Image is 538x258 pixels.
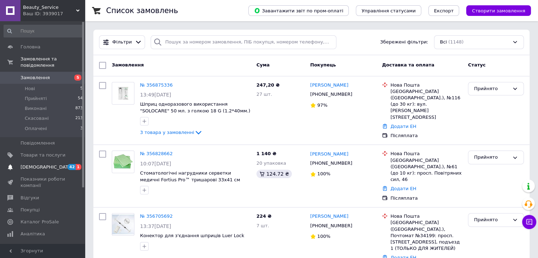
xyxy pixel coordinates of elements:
span: Покупці [21,207,40,213]
span: 20 упаковка [256,160,286,166]
span: 100% [317,234,330,239]
button: Експорт [428,5,459,16]
span: Прийняті [25,95,47,102]
span: Cума [256,62,270,68]
input: Пошук [4,25,83,37]
div: [PHONE_NUMBER] [309,159,354,168]
span: Товари та послуги [21,152,65,158]
span: Каталог ProSale [21,219,59,225]
span: Управління статусами [361,8,416,13]
span: 13:37[DATE] [140,223,171,229]
div: Ваш ID: 3939017 [23,11,85,17]
span: 42 [68,164,76,170]
a: Стоматологічні нагрудники серветки медичні Fortius Pro™ тришарові 33х41 см №50, Салатовий [140,170,240,189]
div: Прийнято [474,154,509,161]
span: Показники роботи компанії [21,176,65,189]
span: 1 [76,164,81,170]
span: 100% [317,171,330,176]
div: Післяплата [391,133,462,139]
div: 124.72 ₴ [256,170,292,178]
span: Статус [468,62,486,68]
button: Створити замовлення [466,5,531,16]
span: 213 [75,115,83,122]
a: № 356705692 [140,213,173,219]
a: Шприц одноразового використання "SOLOCARE" 50 мл. з голкою 18 G (1.2*40мм.) [140,101,250,113]
input: Пошук за номером замовлення, ПІБ покупця, номером телефону, Email, номером накладної [151,35,336,49]
span: 7 шт. [256,223,269,228]
span: 3 [80,125,83,132]
button: Завантажити звіт по пром-оплаті [248,5,349,16]
img: Фото товару [112,215,134,234]
div: Нова Пошта [391,151,462,157]
span: Експорт [434,8,454,13]
span: 13:49[DATE] [140,92,171,98]
span: 3 товара у замовленні [140,130,194,135]
span: Оплачені [25,125,47,132]
h1: Список замовлень [106,6,178,15]
span: Нові [25,86,35,92]
span: Головна [21,44,40,50]
div: [GEOGRAPHIC_DATA] ([GEOGRAPHIC_DATA].), Почтомат №34199: просп. [STREET_ADDRESS], подъезд 1 (ТОЛЬ... [391,219,462,252]
span: Фільтри [112,39,132,46]
span: 5 [80,86,83,92]
a: [PERSON_NAME] [310,213,348,220]
span: [DEMOGRAPHIC_DATA] [21,164,73,170]
div: [PHONE_NUMBER] [309,221,354,230]
span: Скасовані [25,115,49,122]
span: 5 [74,75,81,81]
img: Фото товару [112,151,134,173]
span: 224 ₴ [256,213,272,219]
span: Відгуки [21,195,39,201]
span: Інструменти веб-майстра та SEO [21,243,65,256]
div: [GEOGRAPHIC_DATA] ([GEOGRAPHIC_DATA].), №61 (до 10 кг): просп. Повітряних сил, 46 [391,157,462,183]
a: Фото товару [112,213,134,236]
span: 54 [78,95,83,102]
div: Прийнято [474,85,509,93]
a: [PERSON_NAME] [310,82,348,89]
div: Нова Пошта [391,213,462,219]
span: 1 140 ₴ [256,151,276,156]
span: (1148) [448,39,463,45]
a: Додати ЕН [391,124,416,129]
a: № 356828662 [140,151,173,156]
button: Управління статусами [356,5,421,16]
span: Замовлення [21,75,50,81]
a: 3 товара у замовленні [140,130,203,135]
a: № 356875336 [140,82,173,88]
a: Створити замовлення [459,8,531,13]
span: Аналітика [21,231,45,237]
span: 27 шт. [256,92,272,97]
span: 873 [75,105,83,112]
div: Нова Пошта [391,82,462,88]
a: Додати ЕН [391,186,416,191]
a: [PERSON_NAME] [310,151,348,158]
div: [PHONE_NUMBER] [309,90,354,99]
span: 247,20 ₴ [256,82,280,88]
a: Конектор для з'єднання шприців Luer Lock [140,233,244,238]
a: Фото товару [112,82,134,105]
span: 97% [317,102,328,108]
span: Доставка та оплата [382,62,434,68]
span: Завантажити звіт по пром-оплаті [254,7,343,14]
span: Створити замовлення [472,8,525,13]
div: Післяплата [391,195,462,201]
span: Замовлення та повідомлення [21,56,85,69]
span: Повідомлення [21,140,55,146]
span: Замовлення [112,62,144,68]
button: Чат з покупцем [522,215,536,229]
span: Покупець [310,62,336,68]
span: Beauty_Service [23,4,76,11]
img: Фото товару [112,87,134,100]
span: Збережені фільтри: [380,39,428,46]
span: Всі [440,39,447,46]
span: Виконані [25,105,47,112]
div: Прийнято [474,216,509,224]
div: [GEOGRAPHIC_DATA] ([GEOGRAPHIC_DATA].), №116 (до 30 кг): вул. [PERSON_NAME][STREET_ADDRESS] [391,88,462,121]
span: 10:07[DATE] [140,161,171,166]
